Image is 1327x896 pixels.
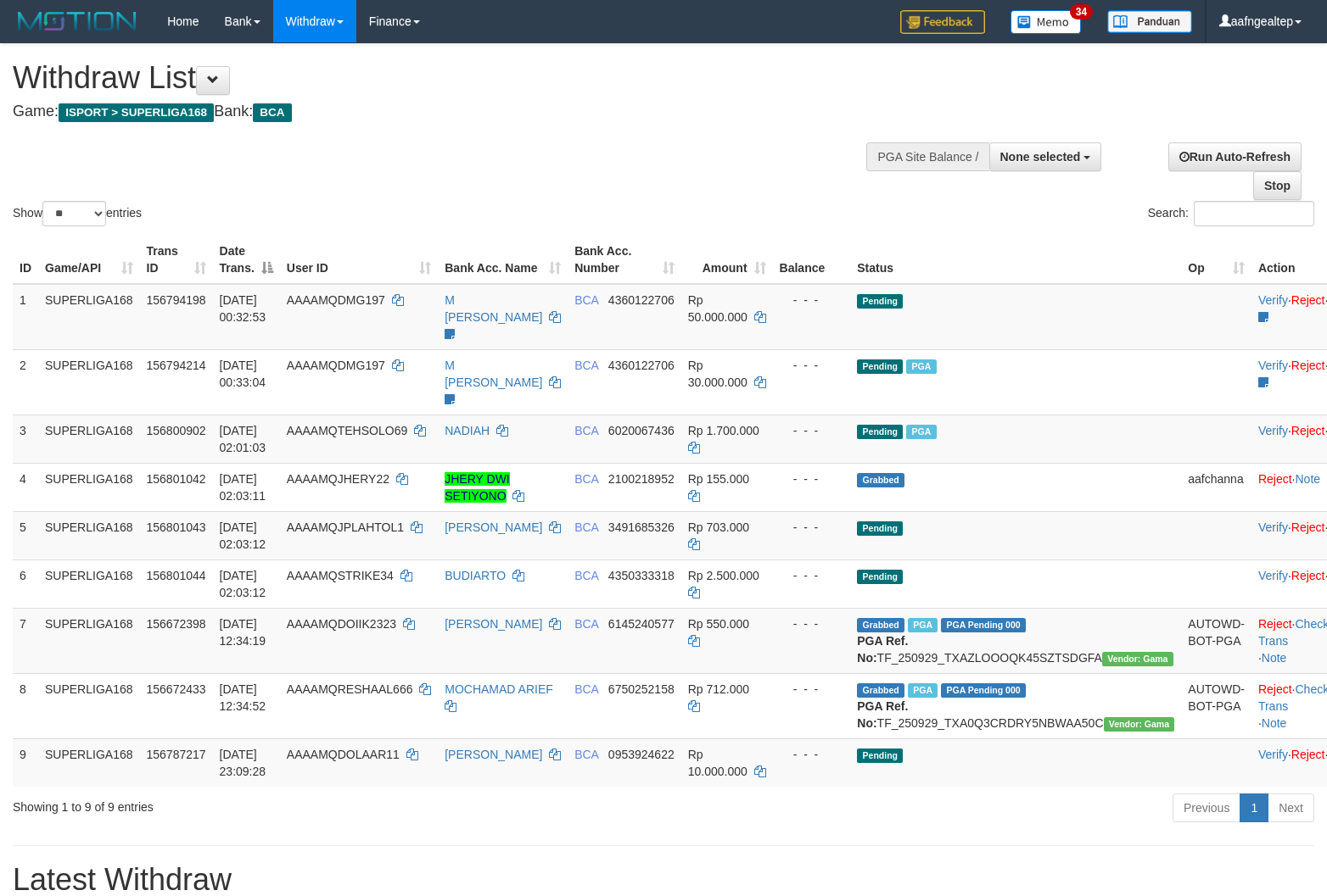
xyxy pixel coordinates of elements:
[850,608,1181,673] td: TF_250929_TXAZLOOOQK45SZTSDGFA
[1258,359,1288,372] a: Verify
[220,748,266,778] span: [DATE] 23:09:28
[1258,424,1288,437] a: Verify
[857,618,904,632] span: Grabbed
[906,425,936,439] span: Marked by aafnonsreyleab
[220,569,266,599] span: [DATE] 02:03:12
[773,236,851,284] th: Balance
[574,424,598,437] span: BCA
[574,472,598,486] span: BCA
[13,463,38,511] td: 4
[38,415,140,463] td: SUPERLIGA168
[1148,201,1314,226] label: Search:
[688,424,759,437] span: Rp 1.700.000
[1258,293,1288,307] a: Verify
[42,201,106,226] select: Showentries
[445,617,542,631] a: [PERSON_NAME]
[13,236,38,284] th: ID
[941,683,1026,698] span: PGA Pending
[1253,171,1302,200] a: Stop
[220,359,266,389] span: [DATE] 00:33:04
[213,236,280,284] th: Date Trans.: activate to sort column descending
[850,673,1181,738] td: TF_250929_TXA0Q3CRDRY5NBWAA50C
[287,293,385,307] span: AAAAMQDMG197
[900,10,985,34] img: Feedback.jpg
[681,236,773,284] th: Amount: activate to sort column ascending
[780,422,844,439] div: - - -
[1181,608,1251,673] td: AUTOWD-BOT-PGA
[857,359,903,374] span: Pending
[438,236,568,284] th: Bank Acc. Name: activate to sort column ascending
[780,615,844,632] div: - - -
[38,511,140,559] td: SUPERLIGA168
[857,683,904,698] span: Grabbed
[1181,673,1251,738] td: AUTOWD-BOT-PGA
[1296,472,1321,486] a: Note
[1181,463,1251,511] td: aafchanna
[780,519,844,536] div: - - -
[147,682,206,696] span: 156672433
[280,236,438,284] th: User ID: activate to sort column ascending
[253,103,291,122] span: BCA
[220,472,266,503] span: [DATE] 02:03:11
[13,738,38,787] td: 9
[445,359,542,389] a: M [PERSON_NAME]
[688,569,759,582] span: Rp 2.500.000
[857,425,903,439] span: Pending
[287,520,404,534] span: AAAAMQJPLAHTOL1
[287,472,389,486] span: AAAAMQJHERY22
[13,792,540,815] div: Showing 1 to 9 of 9 entries
[857,473,904,487] span: Grabbed
[13,415,38,463] td: 3
[574,520,598,534] span: BCA
[38,463,140,511] td: SUPERLIGA168
[857,634,908,665] b: PGA Ref. No:
[1291,748,1325,761] a: Reject
[1262,716,1287,730] a: Note
[608,293,675,307] span: Copy 4360122706 to clipboard
[445,569,506,582] a: BUDIARTO
[220,520,266,551] span: [DATE] 02:03:12
[866,142,988,171] div: PGA Site Balance /
[445,424,490,437] a: NADIAH
[38,608,140,673] td: SUPERLIGA168
[574,293,598,307] span: BCA
[147,472,206,486] span: 156801042
[1181,236,1251,284] th: Op: activate to sort column ascending
[38,559,140,608] td: SUPERLIGA168
[574,748,598,761] span: BCA
[857,749,903,763] span: Pending
[147,293,206,307] span: 156794198
[574,682,598,696] span: BCA
[1262,651,1287,665] a: Note
[688,359,747,389] span: Rp 30.000.000
[1268,793,1314,822] a: Next
[445,682,553,696] a: MOCHAMAD ARIEF
[1107,10,1192,33] img: panduan.png
[220,424,266,454] span: [DATE] 02:01:03
[850,236,1181,284] th: Status
[608,748,675,761] span: Copy 0953924622 to clipboard
[1173,793,1240,822] a: Previous
[941,618,1026,632] span: PGA Pending
[608,682,675,696] span: Copy 6750252158 to clipboard
[780,292,844,309] div: - - -
[147,569,206,582] span: 156801044
[608,359,675,372] span: Copy 4360122706 to clipboard
[38,673,140,738] td: SUPERLIGA168
[287,682,413,696] span: AAAAMQRESHAAL666
[220,617,266,648] span: [DATE] 12:34:19
[445,520,542,534] a: [PERSON_NAME]
[1104,717,1175,732] span: Vendor URL: https://trx31.1velocity.biz
[287,359,385,372] span: AAAAMQDMG197
[445,748,542,761] a: [PERSON_NAME]
[608,424,675,437] span: Copy 6020067436 to clipboard
[857,521,903,536] span: Pending
[220,682,266,713] span: [DATE] 12:34:52
[13,673,38,738] td: 8
[1258,682,1292,696] a: Reject
[1291,569,1325,582] a: Reject
[13,559,38,608] td: 6
[147,748,206,761] span: 156787217
[568,236,681,284] th: Bank Acc. Number: activate to sort column ascending
[1291,359,1325,372] a: Reject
